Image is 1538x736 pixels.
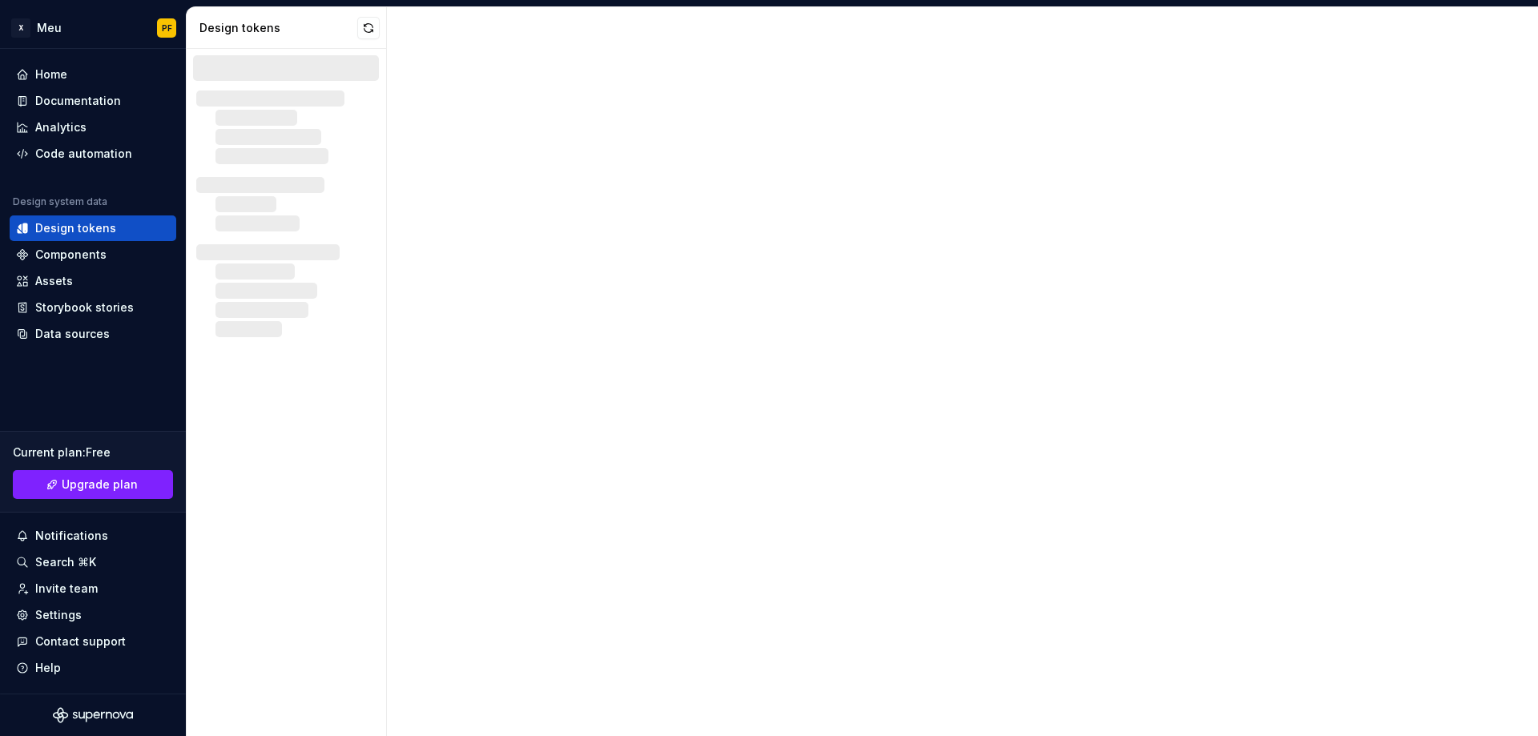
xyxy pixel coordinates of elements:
div: Assets [35,273,73,289]
div: Storybook stories [35,300,134,316]
div: Design tokens [35,220,116,236]
div: Help [35,660,61,676]
a: Code automation [10,141,176,167]
div: X [11,18,30,38]
div: Notifications [35,528,108,544]
div: Components [35,247,107,263]
div: Settings [35,607,82,623]
div: Invite team [35,581,98,597]
a: Upgrade plan [13,470,173,499]
a: Home [10,62,176,87]
a: Storybook stories [10,295,176,320]
button: Help [10,655,176,681]
button: XMeuPF [3,10,183,45]
div: Meu [37,20,62,36]
div: Home [35,66,67,82]
div: Contact support [35,633,126,650]
a: Data sources [10,321,176,347]
div: Search ⌘K [35,554,96,570]
div: Data sources [35,326,110,342]
button: Notifications [10,523,176,549]
div: Code automation [35,146,132,162]
a: Settings [10,602,176,628]
a: Design tokens [10,215,176,241]
a: Components [10,242,176,267]
button: Search ⌘K [10,549,176,575]
a: Assets [10,268,176,294]
div: Documentation [35,93,121,109]
div: Design system data [13,195,107,208]
span: Upgrade plan [62,477,138,493]
a: Analytics [10,115,176,140]
div: PF [162,22,172,34]
div: Design tokens [199,20,357,36]
div: Current plan : Free [13,444,173,461]
a: Invite team [10,576,176,601]
div: Analytics [35,119,87,135]
a: Documentation [10,88,176,114]
button: Contact support [10,629,176,654]
svg: Supernova Logo [53,707,133,723]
